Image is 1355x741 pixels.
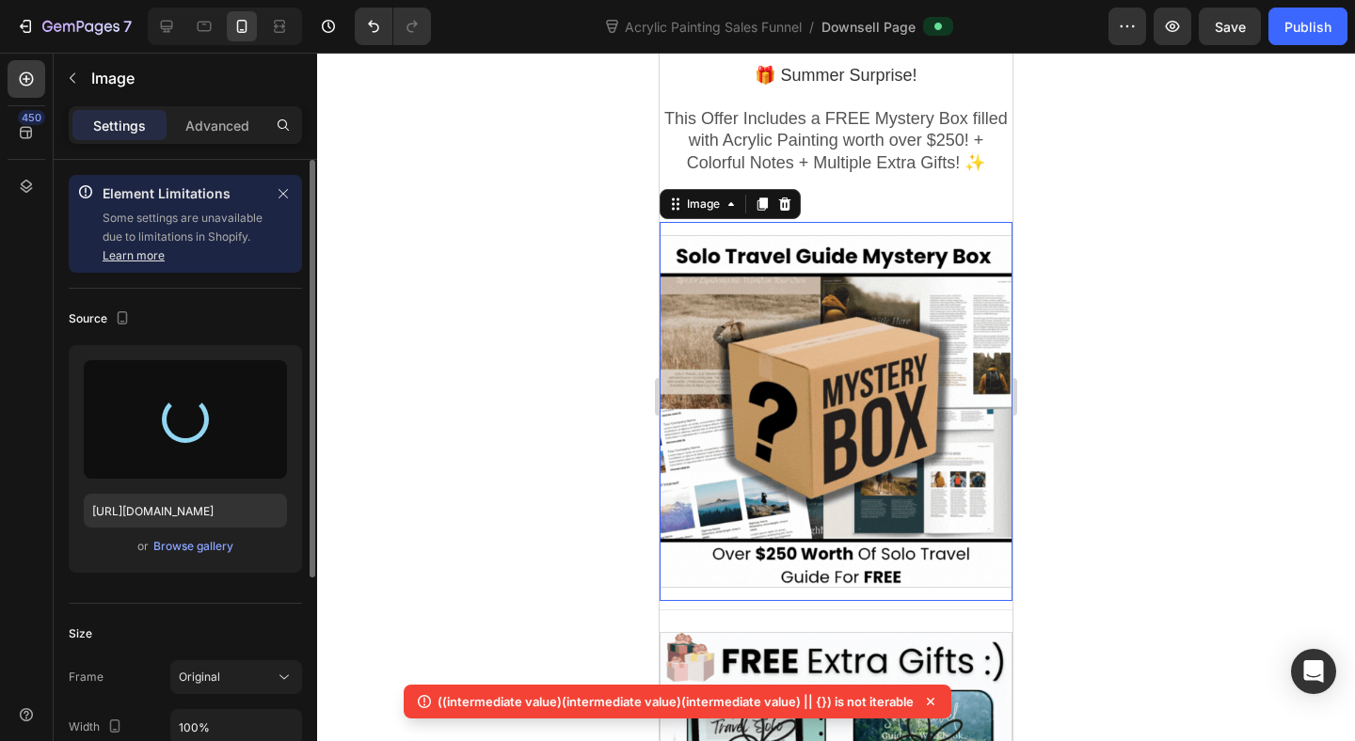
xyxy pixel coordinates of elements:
[103,182,264,205] p: Element Limitations
[18,110,45,125] div: 450
[69,625,92,642] div: Size
[69,715,126,740] div: Width
[1215,19,1246,35] span: Save
[809,17,814,37] span: /
[69,307,134,332] div: Source
[621,17,805,37] span: Acrylic Painting Sales Funnel
[1268,8,1347,45] button: Publish
[69,669,104,686] div: Frame
[1284,17,1331,37] div: Publish
[179,670,220,684] span: Original
[1199,8,1261,45] button: Save
[137,535,149,558] span: or
[103,248,165,262] a: Learn more
[103,209,264,265] p: Some settings are unavailable due to limitations in Shopify.
[660,53,1012,741] iframe: Design area
[91,67,295,89] p: Image
[185,116,249,135] p: Advanced
[170,660,302,694] button: Original
[84,494,287,528] input: https://example.com/image.jpg
[438,692,914,711] p: ((intermediate value)(intermediate value)(intermediate value) || {}) is not iterable
[1291,649,1336,694] div: Open Intercom Messenger
[821,17,916,37] span: Downsell Page
[93,116,146,135] p: Settings
[152,537,234,556] button: Browse gallery
[153,538,233,555] div: Browse gallery
[8,8,140,45] button: 7
[355,8,431,45] div: Undo/Redo
[123,15,132,38] p: 7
